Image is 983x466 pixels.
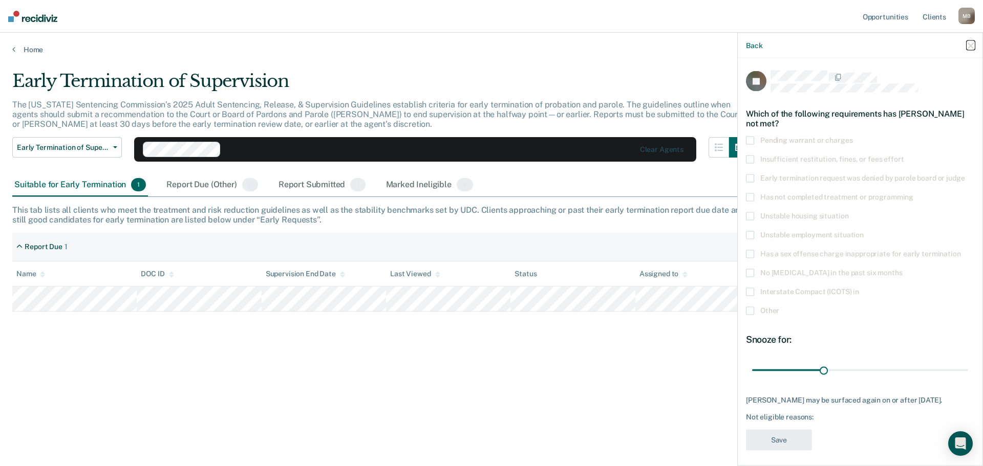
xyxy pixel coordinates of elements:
[131,178,146,191] span: 1
[350,178,365,191] span: 1
[515,270,537,278] div: Status
[276,174,368,196] div: Report Submitted
[390,270,440,278] div: Last Viewed
[266,270,345,278] div: Supervision End Date
[640,145,683,154] div: Clear agents
[25,242,62,251] div: Report Due
[760,192,913,201] span: Has not completed treatment or programming
[958,8,975,24] div: M B
[17,143,109,152] span: Early Termination of Supervision
[746,334,974,345] div: Snooze for:
[948,431,973,456] div: Open Intercom Messenger
[746,100,974,136] div: Which of the following requirements has [PERSON_NAME] not met?
[384,174,476,196] div: Marked Ineligible
[141,270,174,278] div: DOC ID
[760,306,779,314] span: Other
[746,395,974,404] div: [PERSON_NAME] may be surfaced again on or after [DATE].
[746,41,762,50] button: Back
[12,100,741,129] p: The [US_STATE] Sentencing Commission’s 2025 Adult Sentencing, Release, & Supervision Guidelines e...
[12,205,971,225] div: This tab lists all clients who meet the treatment and risk reduction guidelines as well as the st...
[760,268,902,276] span: No [MEDICAL_DATA] in the past six months
[12,174,148,196] div: Suitable for Early Termination
[242,178,258,191] span: 0
[746,413,974,421] div: Not eligible reasons:
[639,270,688,278] div: Assigned to
[12,71,750,100] div: Early Termination of Supervision
[8,11,57,22] img: Recidiviz
[760,136,852,144] span: Pending warrant or charges
[760,173,965,182] span: Early termination request was denied by parole board or judge
[760,287,859,295] span: Interstate Compact (ICOTS) in
[12,45,971,54] a: Home
[760,154,904,163] span: Insufficient restitution, fines, or fees effort
[164,174,260,196] div: Report Due (Other)
[760,230,864,238] span: Unstable employment situation
[457,178,473,191] span: 3
[760,249,961,257] span: Has a sex offense charge inappropriate for early termination
[65,242,68,251] div: 1
[746,429,812,450] button: Save
[16,270,45,278] div: Name
[760,211,848,219] span: Unstable housing situation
